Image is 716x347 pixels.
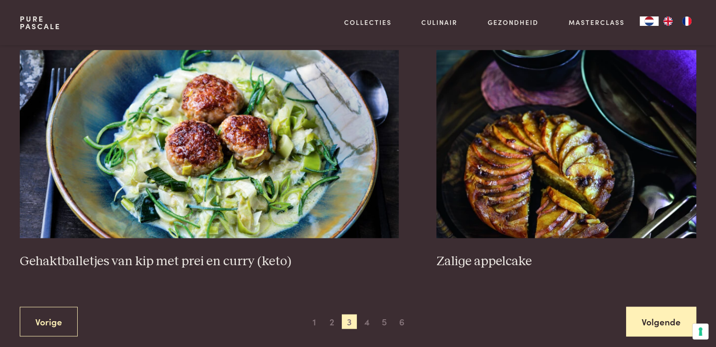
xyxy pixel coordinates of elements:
a: Gehaktballetjes van kip met prei en curry (keto) Gehaktballetjes van kip met prei en curry (keto) [20,50,399,269]
a: Culinair [421,17,458,27]
span: 4 [359,314,374,329]
span: 2 [324,314,339,329]
span: 6 [394,314,410,329]
a: NL [640,16,659,26]
img: Gehaktballetjes van kip met prei en curry (keto) [20,50,399,238]
button: Uw voorkeuren voor toestemming voor trackingtechnologieën [692,323,708,339]
ul: Language list [659,16,696,26]
span: 3 [342,314,357,329]
a: EN [659,16,677,26]
span: 5 [377,314,392,329]
a: Masterclass [569,17,625,27]
img: Zalige appelcake [436,50,696,238]
div: Language [640,16,659,26]
span: 1 [307,314,322,329]
h3: Gehaktballetjes van kip met prei en curry (keto) [20,253,399,269]
a: Volgende [626,307,696,336]
a: Collecties [344,17,392,27]
h3: Zalige appelcake [436,253,696,269]
a: Vorige [20,307,78,336]
a: PurePascale [20,15,61,30]
a: FR [677,16,696,26]
a: Gezondheid [488,17,539,27]
aside: Language selected: Nederlands [640,16,696,26]
a: Zalige appelcake Zalige appelcake [436,50,696,269]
